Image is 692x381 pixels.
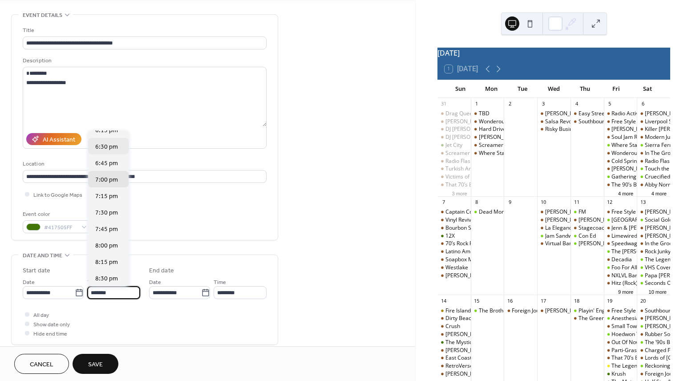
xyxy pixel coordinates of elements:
[95,241,118,251] span: 8:00 pm
[604,150,637,157] div: Wonderous Stories
[471,150,504,157] div: Where Stars Collide
[604,173,637,181] div: Gathering Mases (Ozzy)/Tomorrows Dream
[639,297,646,304] div: 20
[445,362,473,370] div: RetroVerse
[615,288,637,295] button: 9 more
[88,360,103,369] span: Save
[645,232,687,240] div: [PERSON_NAME]
[571,240,604,247] div: Tiberius Marty Gras and Gary”The Fonz of R&R” Colter!
[30,360,53,369] span: Cancel
[637,150,670,157] div: In The Groove
[637,272,670,280] div: Papa Roach & Rise Against: Rise of the Roach Tour
[537,118,571,126] div: Salsa Revolution
[14,354,69,374] button: Cancel
[437,339,471,346] div: The Mystic
[471,126,504,133] div: Hard Drive
[573,101,580,107] div: 4
[437,173,471,181] div: Victims of Rock
[471,118,504,126] div: Wonderous Stories
[604,232,637,240] div: Limewired
[471,134,504,141] div: Joe Rock and the All Stars
[537,110,571,118] div: Bob Damato
[604,323,637,330] div: Small Town Gig
[23,266,50,276] div: Start date
[645,150,680,157] div: In The Groove
[604,347,637,354] div: Parti-Gras with Bret Michaels ans a Renowned Former Lead Guitarist – TBA
[437,323,471,330] div: Crush
[604,264,637,272] div: Foo For All/Unglued/Love Hate Love
[573,297,580,304] div: 18
[637,339,670,346] div: The ’90s Band
[445,339,472,346] div: The Mystic
[571,232,604,240] div: Con Ed
[611,142,660,149] div: Where Stars Collide
[506,101,513,107] div: 2
[437,224,471,232] div: Bourbon Street Trio
[611,216,665,224] div: [GEOGRAPHIC_DATA]
[645,264,685,272] div: VHS Cover Band
[571,216,604,224] div: Johnny Sax Trio
[471,208,504,216] div: Dead Mondays Featuring MK - Ultra
[445,181,482,189] div: That 70’s Band
[637,181,670,189] div: Abby Normal (Classic/Modern Rock)
[579,118,633,126] div: Southbound (Country)
[445,142,462,149] div: Jet City
[637,331,670,338] div: Rubber Soul (Classic Rock)
[512,307,550,315] div: Foreign Journey
[537,216,571,224] div: Tommy Sullivan
[437,315,471,322] div: Dirty Beaches
[611,232,637,240] div: Limewired
[637,248,670,255] div: Rock Junky
[445,264,468,272] div: Westlake
[473,199,480,206] div: 8
[645,134,682,141] div: Modern Justice
[445,248,501,255] div: Latino American Night
[540,297,546,304] div: 17
[95,126,118,135] span: 6:15 pm
[445,370,487,378] div: [PERSON_NAME]
[95,159,118,168] span: 6:45 pm
[604,256,637,263] div: Decadia
[545,110,587,118] div: [PERSON_NAME]
[445,224,494,232] div: Bourbon Street Trio
[445,272,499,280] div: [PERSON_NAME] Duo
[437,158,471,165] div: Radio Flashback
[95,175,118,185] span: 7:00 pm
[611,315,663,322] div: Anesthesia/War Pigs
[637,347,670,354] div: Charged For Battle/WolfGhoul/Coronary Thrombosis/Goreality
[445,118,540,126] div: [PERSON_NAME] (Caribbean Soundss)
[604,181,637,189] div: The 90’s Band
[44,223,77,232] span: #417505FF
[579,315,623,322] div: The Green Project
[611,280,638,287] div: Hitz (Rock)
[95,225,118,234] span: 7:45 pm
[604,216,637,224] div: East Coast
[604,370,637,378] div: Krush
[437,240,471,247] div: 70’s Rock Parade
[604,134,637,141] div: Soul Jam Revue
[645,288,670,295] button: 10 more
[95,142,118,152] span: 6:30 pm
[545,224,607,232] div: La Elegancia De La Salsa
[604,224,637,232] div: Jenn & Jeff
[504,307,537,315] div: Foreign Journey
[445,354,486,362] div: East Coast Band
[445,165,504,173] div: Turkish American Night
[637,134,670,141] div: Modern Justice
[611,323,650,330] div: Small Town Gig
[637,216,670,224] div: Social Gold
[637,240,670,247] div: In the Groove
[445,307,604,315] div: Fire Island Lighthouse 200th Anniversary Celebration/Just Sixties
[604,362,637,370] div: The Legendary Murphy's
[73,354,118,374] button: Save
[445,158,485,165] div: Radio Flashback
[437,362,471,370] div: RetroVerse
[637,118,670,126] div: Liverpool Schuffle (Beatles)
[645,248,671,255] div: Rock Junky
[33,329,67,339] span: Hide end time
[471,110,504,118] div: TBD
[604,126,637,133] div: Jackie & The Rippers
[637,232,670,240] div: Danny Kean
[607,199,613,206] div: 12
